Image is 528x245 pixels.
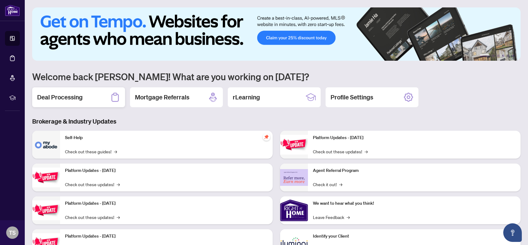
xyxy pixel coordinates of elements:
[65,134,268,141] p: Self-Help
[32,7,521,61] img: Slide 0
[263,133,270,141] span: pushpin
[331,93,373,102] h2: Profile Settings
[65,181,120,188] a: Check out these updates!→
[339,181,342,188] span: →
[480,55,490,57] button: 1
[347,214,350,221] span: →
[65,214,120,221] a: Check out these updates!→
[135,93,189,102] h2: Mortgage Referrals
[280,169,308,186] img: Agent Referral Program
[32,168,60,187] img: Platform Updates - September 16, 2025
[280,135,308,154] img: Platform Updates - June 23, 2025
[32,131,60,159] img: Self-Help
[24,37,55,41] div: Domain Overview
[65,200,268,207] p: Platform Updates - [DATE]
[497,55,500,57] button: 3
[507,55,509,57] button: 5
[503,223,522,242] button: Open asap
[65,233,268,240] p: Platform Updates - [DATE]
[37,93,83,102] h2: Deal Processing
[17,10,30,15] div: v 4.0.25
[313,148,368,155] a: Check out these updates!→
[62,36,67,41] img: tab_keywords_by_traffic_grey.svg
[313,200,516,207] p: We want to hear what you think!
[10,16,15,21] img: website_grey.svg
[365,148,368,155] span: →
[233,93,260,102] h2: rLearning
[9,228,16,237] span: TS
[32,200,60,220] img: Platform Updates - July 21, 2025
[313,214,350,221] a: Leave Feedback→
[16,16,102,21] div: Domain: [PERSON_NAME][DOMAIN_NAME]
[68,37,104,41] div: Keywords by Traffic
[5,5,20,16] img: logo
[502,55,504,57] button: 4
[32,117,521,126] h3: Brokerage & Industry Updates
[280,196,308,224] img: We want to hear what you think!
[17,36,22,41] img: tab_domain_overview_orange.svg
[10,10,15,15] img: logo_orange.svg
[114,148,117,155] span: →
[313,167,516,174] p: Agent Referral Program
[512,55,514,57] button: 6
[313,181,342,188] a: Check it out!→
[65,167,268,174] p: Platform Updates - [DATE]
[492,55,495,57] button: 2
[313,134,516,141] p: Platform Updates - [DATE]
[32,71,521,82] h1: Welcome back [PERSON_NAME]! What are you working on [DATE]?
[313,233,516,240] p: Identify your Client
[65,148,117,155] a: Check out these guides!→
[117,181,120,188] span: →
[117,214,120,221] span: →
